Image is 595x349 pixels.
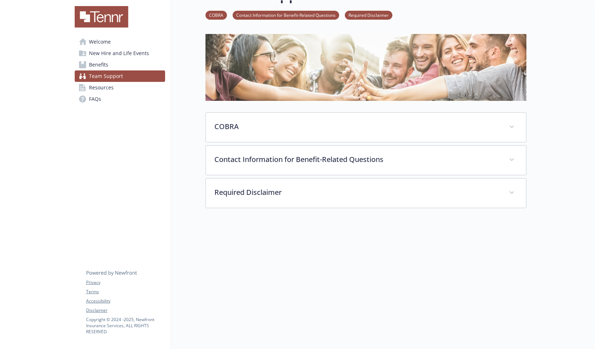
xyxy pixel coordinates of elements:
a: Resources [75,82,165,93]
p: Contact Information for Benefit-Related Questions [214,154,500,165]
span: FAQs [89,93,101,105]
p: COBRA [214,121,500,132]
span: Team Support [89,70,123,82]
span: Welcome [89,36,111,48]
a: Required Disclaimer [345,11,392,18]
a: COBRA [205,11,227,18]
div: Required Disclaimer [206,178,526,208]
div: COBRA [206,113,526,142]
p: Required Disclaimer [214,187,500,198]
span: Benefits [89,59,108,70]
a: Welcome [75,36,165,48]
a: Benefits [75,59,165,70]
a: Terms [86,289,165,295]
a: FAQs [75,93,165,105]
div: Contact Information for Benefit-Related Questions [206,146,526,175]
span: Resources [89,82,114,93]
p: Copyright © 2024 - 2025 , Newfront Insurance Services, ALL RIGHTS RESERVED [86,316,165,335]
a: Team Support [75,70,165,82]
span: New Hire and Life Events [89,48,149,59]
a: New Hire and Life Events [75,48,165,59]
a: Disclaimer [86,307,165,314]
a: Contact Information for Benefit-Related Questions [233,11,339,18]
a: Accessibility [86,298,165,304]
a: Privacy [86,279,165,286]
img: team support page banner [205,34,526,101]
